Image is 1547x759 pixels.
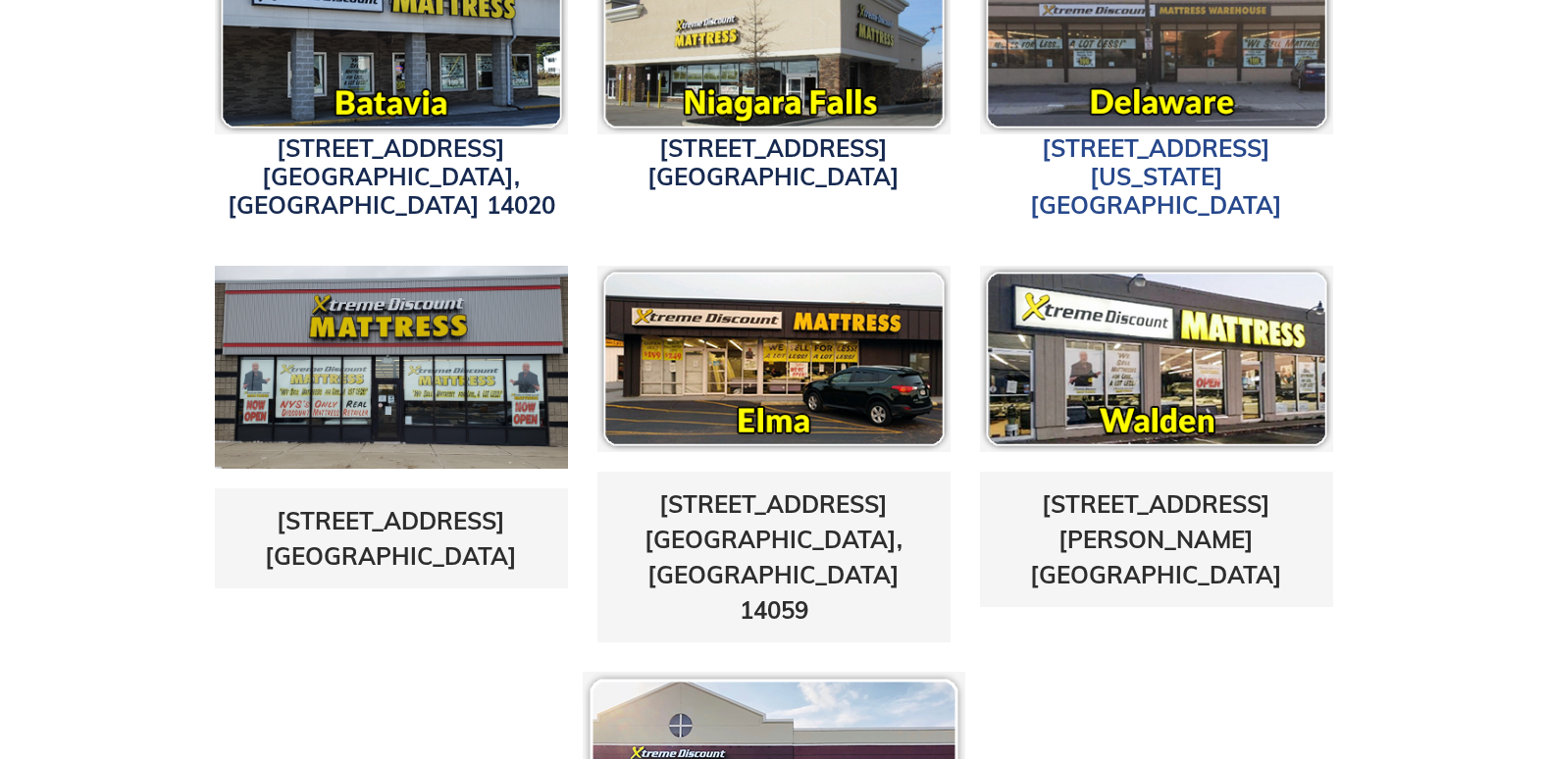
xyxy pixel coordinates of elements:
a: [STREET_ADDRESS][PERSON_NAME][GEOGRAPHIC_DATA] [1030,489,1282,589]
a: [STREET_ADDRESS][US_STATE][GEOGRAPHIC_DATA] [1030,133,1282,220]
a: [STREET_ADDRESS][GEOGRAPHIC_DATA] [265,506,517,571]
img: transit-store-photo2-1642015179745.jpg [215,266,568,469]
a: [STREET_ADDRESS][GEOGRAPHIC_DATA] [647,133,900,191]
a: [STREET_ADDRESS][GEOGRAPHIC_DATA], [GEOGRAPHIC_DATA] 14059 [645,489,902,625]
a: [STREET_ADDRESS][GEOGRAPHIC_DATA], [GEOGRAPHIC_DATA] 14020 [228,133,555,220]
img: pf-16118c81--waldenicon.png [980,266,1333,452]
img: pf-8166afa1--elmaicon.png [597,266,951,452]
